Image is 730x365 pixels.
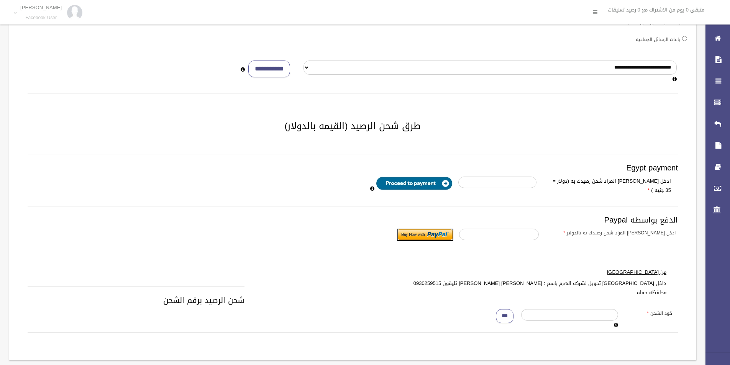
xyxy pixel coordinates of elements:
[542,177,677,195] label: ادخل [PERSON_NAME] المراد شحن رصيدك به (دولار = 35 جنيه )
[391,279,672,297] label: داخل [GEOGRAPHIC_DATA] تحويل لشركه الهرم باسم : [PERSON_NAME] [PERSON_NAME] تليقون 0930259515 محا...
[624,309,678,318] label: كود الشحن
[28,216,678,224] h3: الدفع بواسطه Paypal
[18,121,687,131] h2: طرق شحن الرصيد (القيمه بالدولار)
[397,229,453,241] input: Submit
[20,15,62,21] small: Facebook User
[67,5,82,20] img: 84628273_176159830277856_972693363922829312_n.jpg
[28,164,678,172] h3: Egypt payment
[391,268,672,277] label: من [GEOGRAPHIC_DATA]
[20,5,62,10] p: [PERSON_NAME]
[636,35,681,44] label: باقات الرسائل الجماعيه
[28,296,678,304] h3: شحن الرصيد برقم الشحن
[545,229,681,237] label: ادخل [PERSON_NAME] المراد شحن رصيدك به بالدولار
